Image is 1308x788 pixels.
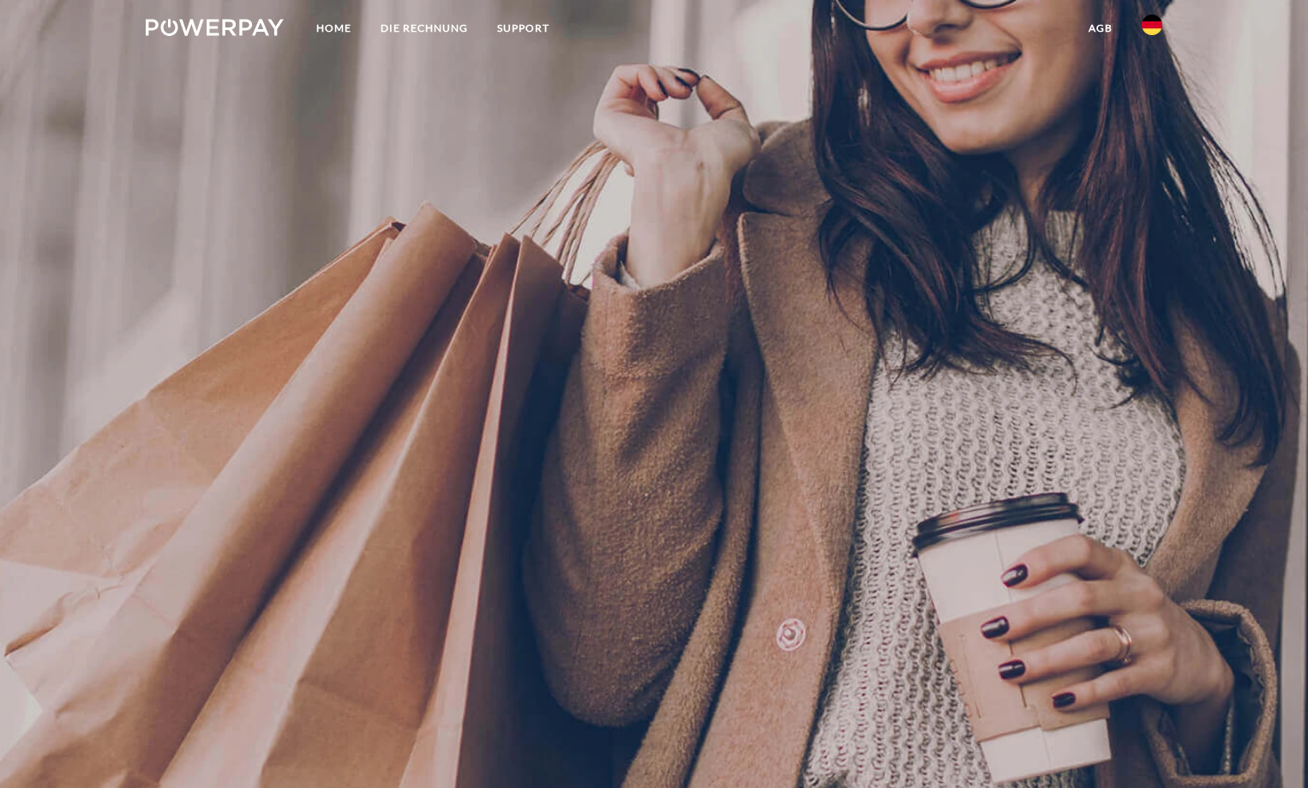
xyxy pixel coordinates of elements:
img: de [1142,15,1162,35]
a: agb [1074,13,1127,44]
a: Home [302,13,366,44]
img: logo-powerpay-white.svg [146,19,284,36]
a: DIE RECHNUNG [366,13,483,44]
a: SUPPORT [483,13,564,44]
